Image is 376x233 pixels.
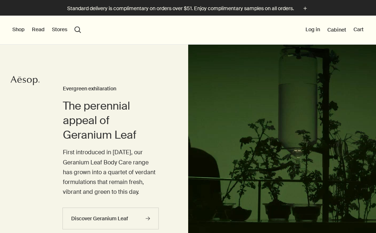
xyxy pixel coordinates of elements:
[353,26,364,33] button: Cart
[67,5,294,12] p: Standard delivery is complimentary on orders over $51. Enjoy complimentary samples on all orders.
[12,26,25,33] button: Shop
[306,26,320,33] button: Log in
[327,26,346,33] a: Cabinet
[63,99,159,142] h2: The perennial appeal of Geranium Leaf
[11,75,40,88] a: Aesop
[306,16,364,45] nav: supplementary
[32,26,45,33] button: Read
[12,16,81,45] nav: primary
[62,208,159,229] a: Discover Geranium Leaf
[63,147,159,197] p: First introduced in [DATE], our Geranium Leaf Body Care range has grown into a quartet of verdant...
[11,75,40,86] svg: Aesop
[67,4,309,13] button: Standard delivery is complimentary on orders over $51. Enjoy complimentary samples on all orders.
[74,26,81,33] button: Open search
[52,26,67,33] button: Stores
[63,85,159,93] h3: Evergreen exhilaration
